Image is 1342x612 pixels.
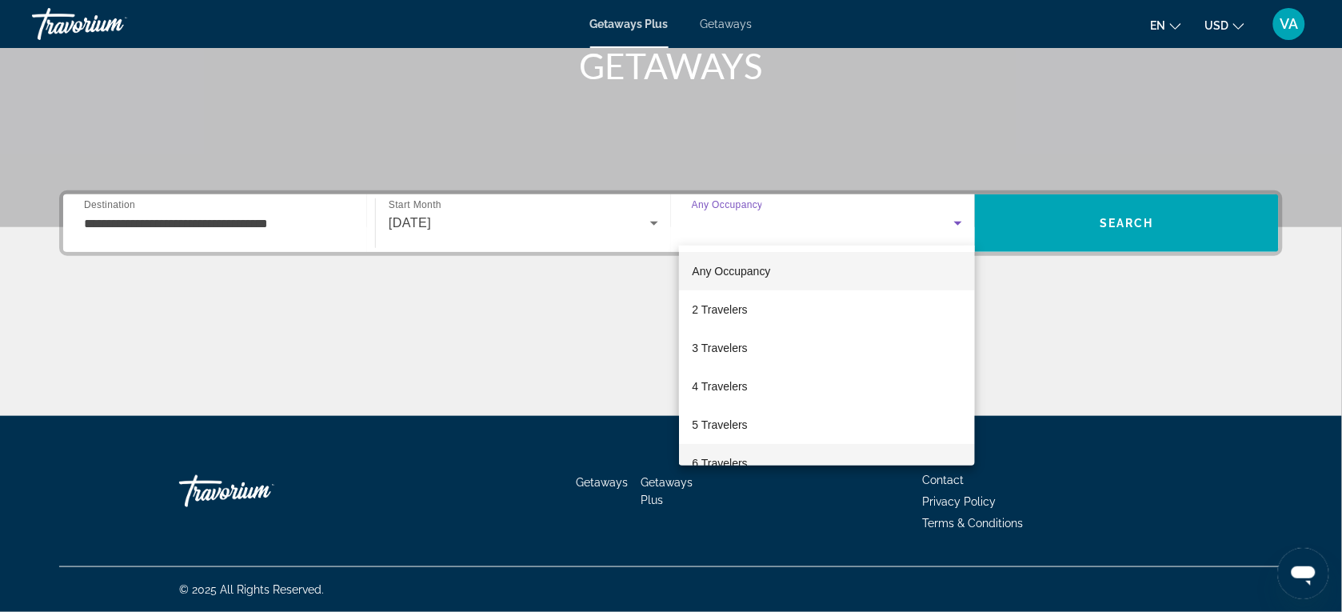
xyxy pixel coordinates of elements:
[692,338,747,358] span: 3 Travelers
[692,265,770,278] span: Any Occupancy
[692,454,747,473] span: 6 Travelers
[692,300,747,319] span: 2 Travelers
[692,415,747,434] span: 5 Travelers
[1278,548,1329,599] iframe: Button to launch messaging window
[692,377,747,396] span: 4 Travelers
